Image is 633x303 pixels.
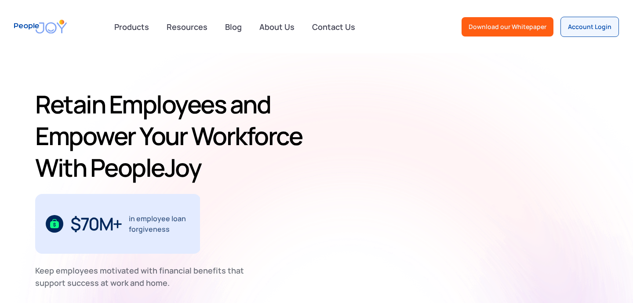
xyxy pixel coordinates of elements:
[35,88,313,183] h1: Retain Employees and Empower Your Workforce With PeopleJoy
[462,17,553,37] a: Download our Whitepaper
[307,17,360,37] a: Contact Us
[469,22,546,31] div: Download our Whitepaper
[220,17,247,37] a: Blog
[254,17,300,37] a: About Us
[129,213,190,234] div: in employee loan forgiveness
[568,22,611,31] div: Account Login
[70,217,122,231] div: $70M+
[35,264,251,289] div: Keep employees motivated with financial benefits that support success at work and home.
[560,17,619,37] a: Account Login
[161,17,213,37] a: Resources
